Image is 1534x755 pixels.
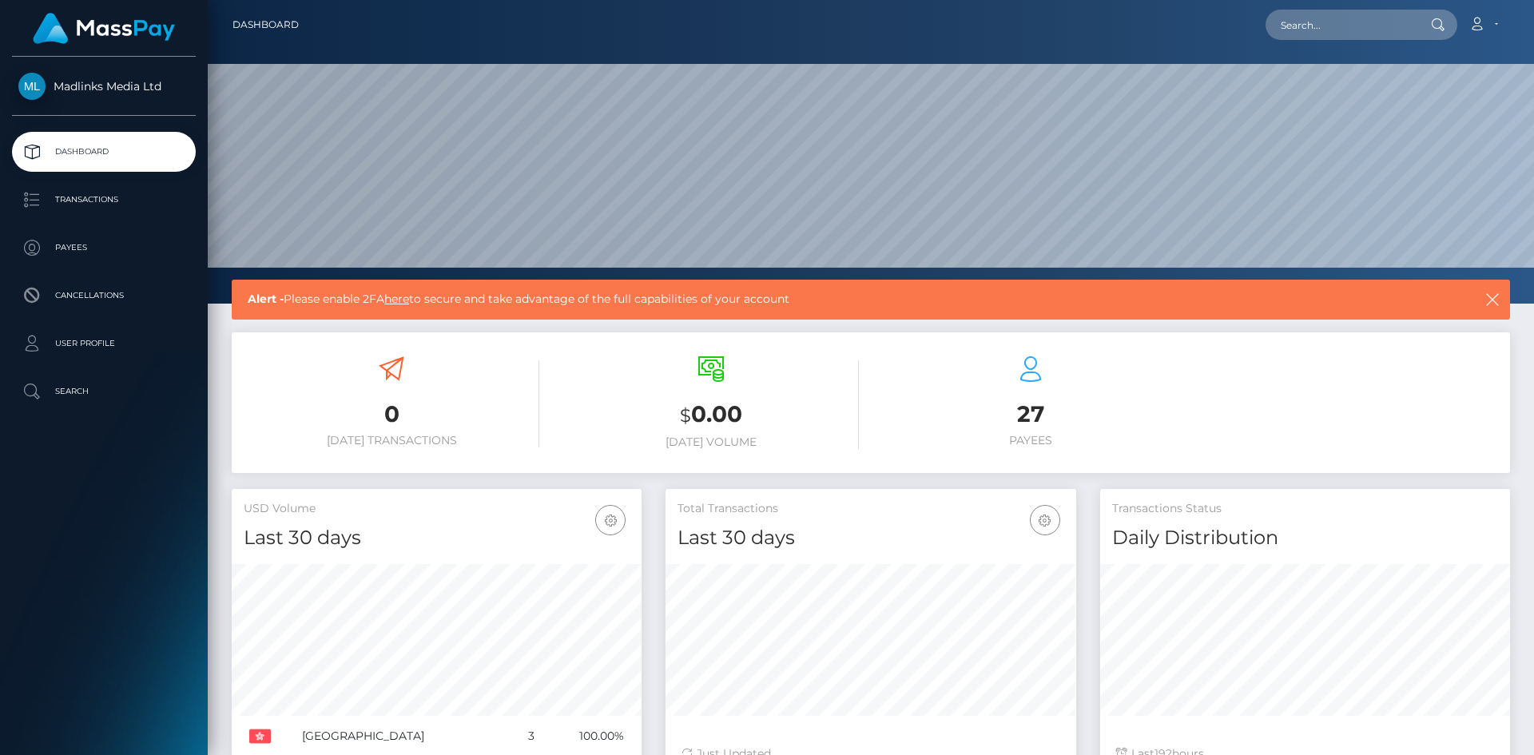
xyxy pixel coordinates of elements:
h6: [DATE] Transactions [244,434,539,447]
small: $ [680,404,691,427]
h5: Total Transactions [678,501,1063,517]
span: Please enable 2FA to secure and take advantage of the full capabilities of your account [248,291,1357,308]
h4: Daily Distribution [1112,524,1498,552]
a: here [384,292,409,306]
b: Alert - [248,292,284,306]
a: Dashboard [12,132,196,172]
a: Search [12,372,196,411]
h4: Last 30 days [244,524,630,552]
h3: 27 [883,399,1178,430]
h6: [DATE] Volume [563,435,859,449]
p: Payees [18,236,189,260]
p: Dashboard [18,140,189,164]
a: Transactions [12,180,196,220]
p: Transactions [18,188,189,212]
h5: USD Volume [244,501,630,517]
input: Search... [1266,10,1416,40]
h5: Transactions Status [1112,501,1498,517]
img: Madlinks Media Ltd [18,73,46,100]
p: Cancellations [18,284,189,308]
a: Cancellations [12,276,196,316]
h4: Last 30 days [678,524,1063,552]
span: Madlinks Media Ltd [12,79,196,93]
a: Payees [12,228,196,268]
a: User Profile [12,324,196,364]
h3: 0.00 [563,399,859,431]
a: Dashboard [232,8,299,42]
p: Search [18,379,189,403]
p: User Profile [18,332,189,356]
h6: Payees [883,434,1178,447]
img: HK.png [249,725,271,747]
h3: 0 [244,399,539,430]
img: MassPay Logo [33,13,175,44]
